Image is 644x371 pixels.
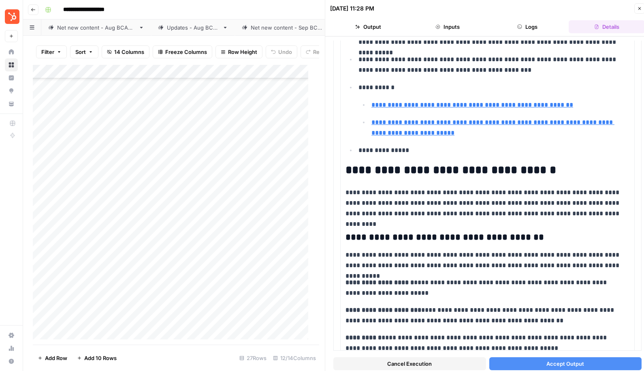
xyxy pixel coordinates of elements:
[5,58,18,71] a: Browse
[546,360,584,368] span: Accept Output
[5,6,18,27] button: Workspace: Blog Content Action Plan
[41,19,151,36] a: Net new content - Aug BCAP 2
[489,20,565,33] button: Logs
[167,24,219,32] div: Updates - Aug BCAP
[5,84,18,97] a: Opportunities
[5,97,18,110] a: Your Data
[330,20,406,33] button: Output
[5,342,18,355] a: Usage
[57,24,135,32] div: Net new content - Aug BCAP 2
[114,48,144,56] span: 14 Columns
[333,357,486,370] button: Cancel Execution
[151,19,235,36] a: Updates - Aug BCAP
[33,352,72,365] button: Add Row
[387,360,432,368] span: Cancel Execution
[84,354,117,362] span: Add 10 Rows
[102,45,149,58] button: 14 Columns
[266,45,297,58] button: Undo
[5,355,18,368] button: Help + Support
[236,352,270,365] div: 27 Rows
[228,48,257,56] span: Row Height
[5,45,18,58] a: Home
[5,71,18,84] a: Insights
[153,45,212,58] button: Freeze Columns
[278,48,292,56] span: Undo
[75,48,86,56] span: Sort
[5,9,19,24] img: Blog Content Action Plan Logo
[36,45,67,58] button: Filter
[313,48,326,56] span: Redo
[270,352,319,365] div: 12/14 Columns
[235,19,340,36] a: Net new content - Sep BCAP
[330,4,374,13] div: [DATE] 11:28 PM
[41,48,54,56] span: Filter
[489,357,642,370] button: Accept Output
[251,24,324,32] div: Net new content - Sep BCAP
[301,45,331,58] button: Redo
[409,20,486,33] button: Inputs
[45,354,67,362] span: Add Row
[72,352,122,365] button: Add 10 Rows
[70,45,98,58] button: Sort
[5,329,18,342] a: Settings
[215,45,262,58] button: Row Height
[165,48,207,56] span: Freeze Columns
